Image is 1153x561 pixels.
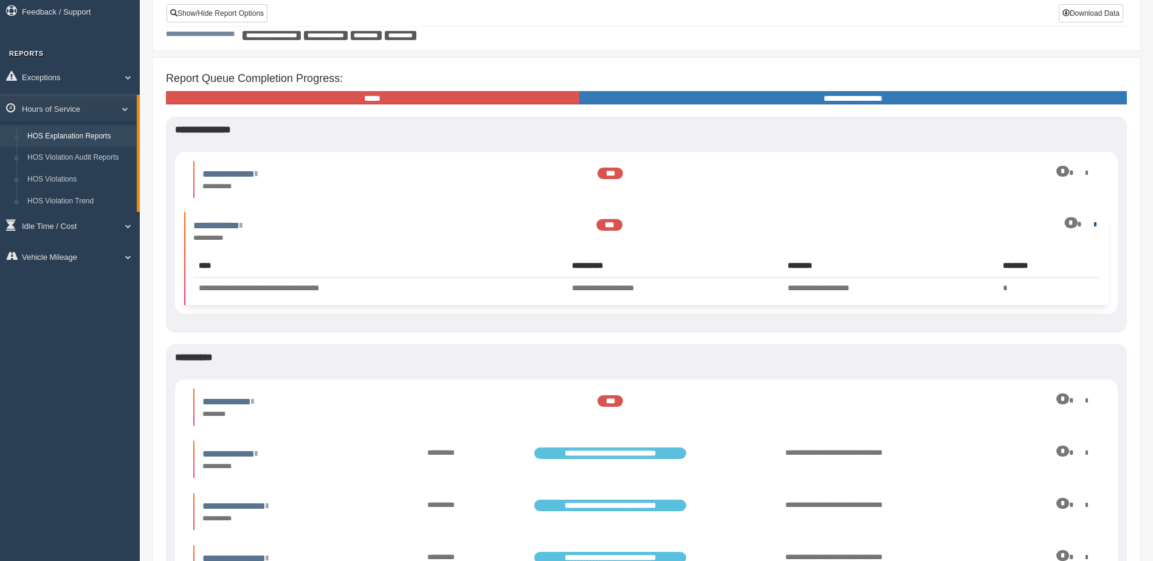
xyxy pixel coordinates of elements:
li: Expand [193,493,1100,530]
li: Expand [193,441,1100,478]
a: HOS Violation Audit Reports [22,147,137,169]
a: HOS Violations [22,169,137,191]
a: HOS Explanation Reports [22,126,137,148]
li: Expand [184,212,1109,305]
button: Download Data [1059,4,1123,22]
h4: Report Queue Completion Progress: [166,73,1127,85]
li: Expand [193,389,1100,426]
a: HOS Violation Trend [22,191,137,212]
a: Show/Hide Report Options [167,4,267,22]
li: Expand [193,161,1100,198]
